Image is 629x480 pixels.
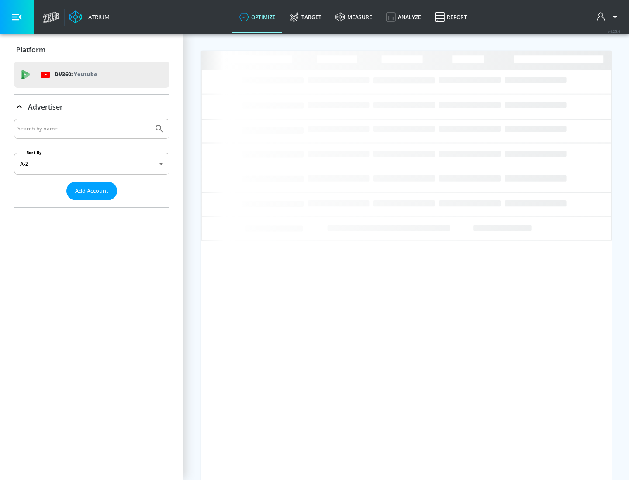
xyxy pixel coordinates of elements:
[14,62,169,88] div: DV360: Youtube
[428,1,474,33] a: Report
[74,70,97,79] p: Youtube
[25,150,44,155] label: Sort By
[14,153,169,175] div: A-Z
[28,102,63,112] p: Advertiser
[14,200,169,207] nav: list of Advertiser
[14,95,169,119] div: Advertiser
[283,1,328,33] a: Target
[328,1,379,33] a: measure
[379,1,428,33] a: Analyze
[17,123,150,134] input: Search by name
[66,182,117,200] button: Add Account
[16,45,45,55] p: Platform
[14,119,169,207] div: Advertiser
[85,13,110,21] div: Atrium
[55,70,97,79] p: DV360:
[69,10,110,24] a: Atrium
[75,186,108,196] span: Add Account
[14,38,169,62] div: Platform
[608,29,620,34] span: v 4.25.4
[232,1,283,33] a: optimize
